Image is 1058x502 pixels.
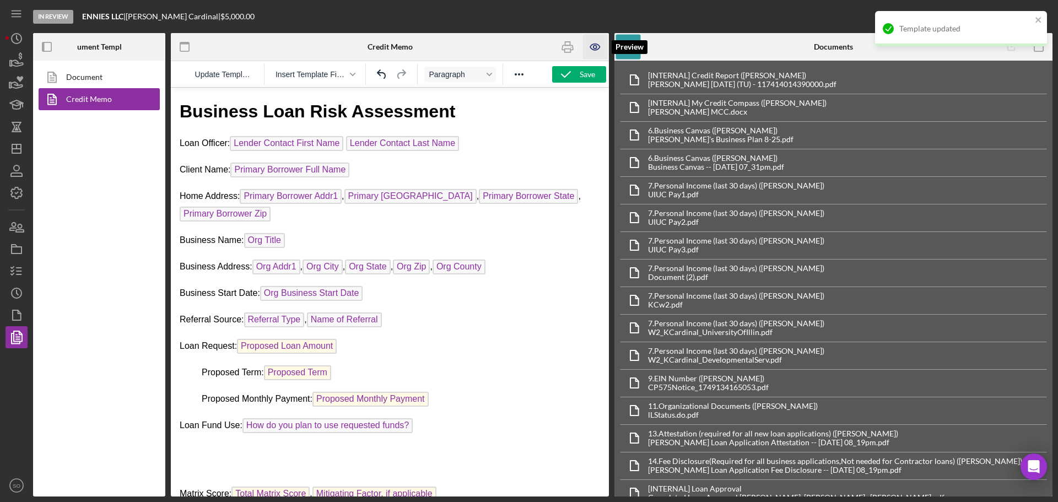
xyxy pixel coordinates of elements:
[9,251,429,269] p: Loan Request:
[73,225,134,240] span: Referral Type
[222,172,259,187] span: Org Zip
[9,278,429,295] p: Proposed Term:
[39,66,154,88] a: Document
[1035,15,1043,26] button: close
[899,24,1032,33] div: Template updated
[648,466,1022,474] div: [PERSON_NAME] Loan Application Fee Disclosure -- [DATE] 08_19pm.pdf
[126,12,220,21] div: [PERSON_NAME] Cardinal |
[648,292,824,300] div: 7. Personal Income (last 30 days) ([PERSON_NAME])
[580,66,595,83] div: Save
[9,304,429,322] p: Proposed Monthly Payment:
[174,172,219,187] span: Org State
[648,484,944,493] div: [INTERNAL] Loan Approval
[648,80,836,89] div: [PERSON_NAME] [DATE] (TU) - 117414014390000.pdf
[82,172,129,187] span: Org Addr1
[648,245,824,254] div: UIUC Pay3.pdf
[72,331,242,346] span: How do you plan to use requested funds?
[82,12,126,21] div: |
[648,411,818,419] div: lLStatus.do.pdf
[648,438,898,447] div: [PERSON_NAME] Loan Application Attestation -- [DATE] 08_19pm.pdf
[648,163,784,171] div: Business Canvas -- [DATE] 07_31pm.pdf
[648,493,944,502] div: Completed Loan Approval [PERSON_NAME], [PERSON_NAME] , [PERSON_NAME].pdf
[648,126,793,135] div: 6. Business Canvas ([PERSON_NAME])
[648,383,769,392] div: CP575Notice_1749134165053.pdf
[9,145,429,163] p: Business Name:
[13,483,20,489] text: SO
[174,101,306,116] span: Primary [GEOGRAPHIC_DATA]
[66,251,166,266] span: Proposed Loan Amount
[648,71,836,80] div: [INTERNAL] Credit Report ([PERSON_NAME])
[429,70,483,79] span: Paragraph
[648,457,1022,466] div: 14. Fee Disclosure(Required for all business applications,Not needed for Contractor loans) ([PERS...
[648,209,824,218] div: 7. Personal Income (last 30 days) ([PERSON_NAME])
[648,107,827,116] div: [PERSON_NAME] MCC.docx
[191,67,257,82] button: Reset the template to the current product template value
[648,328,824,337] div: W2_KCardinal_UniversityOfIllin.pdf
[648,319,824,328] div: 7. Personal Income (last 30 days) ([PERSON_NAME])
[648,402,818,411] div: 11. Organizational Documents ([PERSON_NAME])
[648,300,824,309] div: KCw2.pdf
[276,70,346,79] span: Insert Template Field
[9,119,100,134] span: Primary Borrower Zip
[132,172,172,187] span: Org City
[648,181,824,190] div: 7. Personal Income (last 30 days) ([PERSON_NAME])
[9,331,429,348] p: Loan Fund Use:
[33,10,73,24] div: In Review
[648,347,824,355] div: 7. Personal Income (last 30 days) ([PERSON_NAME])
[648,273,824,282] div: Document (2).pdf
[648,135,793,144] div: [PERSON_NAME]'s Business Plan 8-25.pdf
[9,225,429,242] p: Referral Source: ,
[392,67,411,82] button: Redo
[82,12,123,21] b: ENNIES LLC
[136,225,211,240] span: Name of Referral
[171,88,609,496] iframe: Rich Text Area
[648,190,824,199] div: UIUC Pay1.pdf
[648,355,824,364] div: W2_KCardinal_DevelopmentalServ.pdf
[552,66,606,83] button: Save
[814,42,853,51] b: Documents
[308,101,407,116] span: Primary Borrower State
[368,42,413,51] b: Credit Memo
[9,399,429,417] p: Matrix Score: ,
[220,12,258,21] div: $5,000.00
[6,474,28,496] button: SO
[89,198,192,213] span: Org Business Start Date
[648,154,784,163] div: 6. Business Canvas ([PERSON_NAME])
[424,67,496,82] button: Format Paragraph
[648,374,769,383] div: 9. EIN Number ([PERSON_NAME])
[262,172,315,187] span: Org County
[373,67,391,82] button: Undo
[271,67,359,82] button: Insert Template Field
[61,399,139,414] span: Total Matrix Score
[648,429,898,438] div: 13. Attestation (required for all new loan applications) ([PERSON_NAME])
[73,145,114,160] span: Org Title
[510,67,528,82] button: Reveal or hide additional toolbar items
[39,88,154,110] a: Credit Memo
[648,218,824,226] div: UIUC Pay2.pdf
[1021,454,1047,480] div: Open Intercom Messenger
[195,70,253,79] span: Update Template
[63,42,136,51] b: Document Templates
[648,236,824,245] div: 7. Personal Income (last 30 days) ([PERSON_NAME])
[9,198,429,216] p: Business Start Date:
[93,278,160,293] span: Proposed Term
[142,399,266,414] span: Mitigating Factor, if applicable
[648,99,827,107] div: [INTERNAL] My Credit Compass ([PERSON_NAME])
[9,172,429,190] p: Business Address: , , , ,
[648,264,824,273] div: 7. Personal Income (last 30 days) ([PERSON_NAME])
[142,304,258,319] span: Proposed Monthly Payment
